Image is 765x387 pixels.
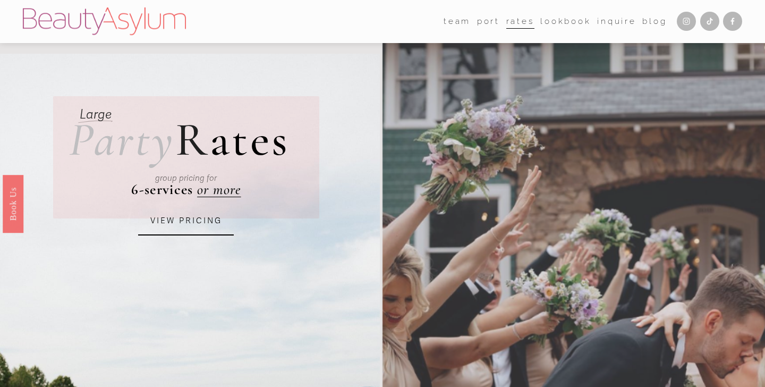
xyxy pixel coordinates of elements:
a: Book Us [3,175,23,233]
span: R [175,111,209,168]
em: group pricing for [155,173,217,183]
a: Facebook [723,12,742,31]
a: VIEW PRICING [138,207,234,235]
em: Large [80,107,112,122]
a: Lookbook [540,13,591,30]
a: TikTok [700,12,719,31]
a: Blog [642,13,667,30]
span: team [444,14,471,29]
img: Beauty Asylum | Bridal Hair &amp; Makeup Charlotte &amp; Atlanta [23,7,186,35]
a: Inquire [597,13,636,30]
a: port [477,13,500,30]
a: Instagram [677,12,696,31]
a: folder dropdown [444,13,471,30]
em: Party [69,111,175,168]
h2: ates [69,116,290,164]
a: Rates [506,13,534,30]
